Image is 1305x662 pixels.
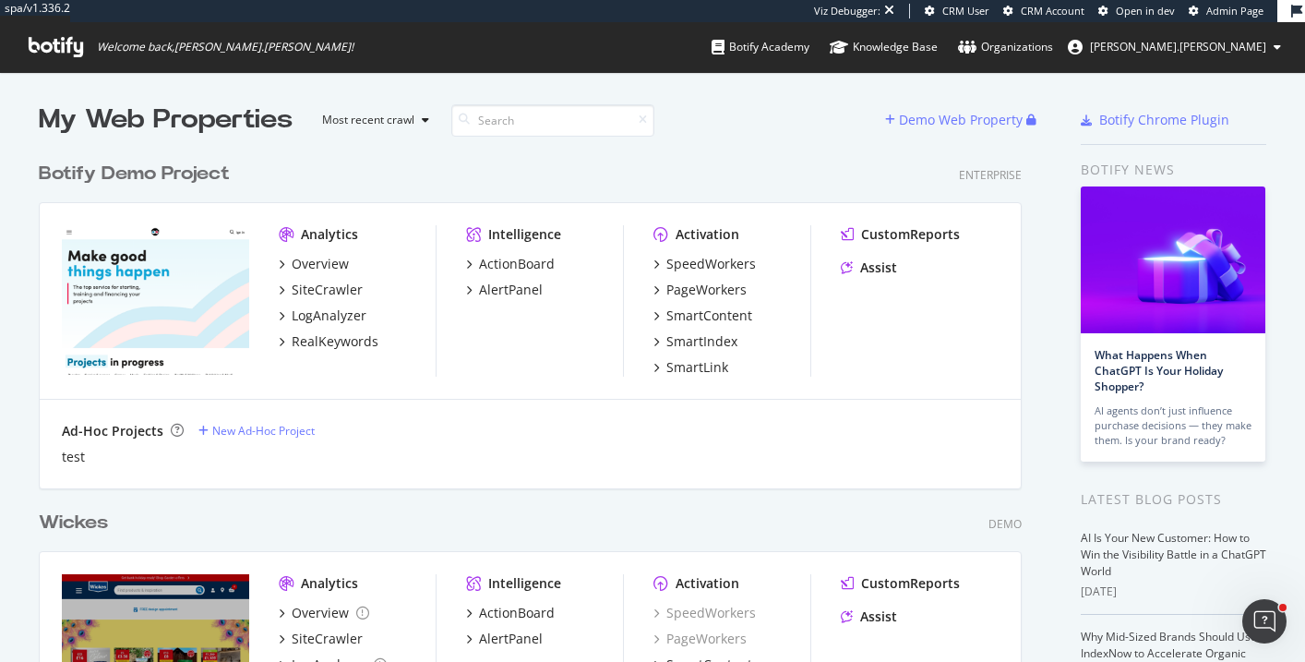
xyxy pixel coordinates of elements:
div: Botify Chrome Plugin [1099,111,1229,129]
span: Admin Page [1206,4,1263,18]
div: Enterprise [959,167,1022,183]
div: Overview [292,255,349,273]
a: PageWorkers [653,630,747,648]
div: LogAnalyzer [292,307,366,325]
div: [DATE] [1081,584,1266,600]
div: Intelligence [488,225,561,244]
a: LogAnalyzer [279,307,366,325]
a: SmartLink [653,358,728,377]
a: Admin Page [1189,4,1263,18]
input: Search [451,104,654,137]
a: CustomReports [841,225,960,244]
button: [PERSON_NAME].[PERSON_NAME] [1053,32,1296,62]
button: Most recent crawl [307,105,437,135]
div: CustomReports [861,574,960,593]
div: AlertPanel [479,630,543,648]
div: Botify Academy [712,38,809,56]
a: CustomReports [841,574,960,593]
a: Botify Academy [712,22,809,72]
span: Welcome back, [PERSON_NAME].[PERSON_NAME] ! [97,40,353,54]
span: CRM Account [1021,4,1084,18]
div: Activation [676,574,739,593]
a: ActionBoard [466,604,555,622]
div: Organizations [958,38,1053,56]
a: SiteCrawler [279,281,363,299]
div: SpeedWorkers [666,255,756,273]
div: SmartContent [666,307,752,325]
div: AI agents don’t just influence purchase decisions — they make them. Is your brand ready? [1095,403,1251,448]
div: Most recent crawl [322,114,414,126]
a: SpeedWorkers [653,255,756,273]
div: Ad-Hoc Projects [62,422,163,440]
a: Organizations [958,22,1053,72]
div: AlertPanel [479,281,543,299]
div: Botify news [1081,160,1266,180]
span: emma.destexhe [1090,39,1266,54]
div: Demo Web Property [899,111,1023,129]
a: CRM Account [1003,4,1084,18]
a: SmartContent [653,307,752,325]
div: Wickes [39,510,108,536]
a: SmartIndex [653,332,737,351]
div: Botify Demo Project [39,161,230,187]
div: New Ad-Hoc Project [212,423,315,439]
a: Assist [841,259,897,277]
div: ActionBoard [479,604,555,622]
a: Wickes [39,510,115,536]
a: SiteCrawler [279,630,363,648]
a: AI Is Your New Customer: How to Win the Visibility Battle in a ChatGPT World [1081,530,1266,579]
div: Intelligence [488,574,561,593]
a: RealKeywords [279,332,378,351]
a: Botify Chrome Plugin [1081,111,1229,129]
a: CRM User [925,4,989,18]
a: AlertPanel [466,630,543,648]
div: My Web Properties [39,102,293,138]
a: Botify Demo Project [39,161,237,187]
div: Viz Debugger: [814,4,880,18]
div: Analytics [301,225,358,244]
div: Knowledge Base [830,38,938,56]
div: Latest Blog Posts [1081,489,1266,510]
div: Activation [676,225,739,244]
div: SmartIndex [666,332,737,351]
a: test [62,448,85,466]
a: What Happens When ChatGPT Is Your Holiday Shopper? [1095,347,1223,394]
div: Assist [860,608,897,626]
div: Assist [860,259,897,277]
div: Overview [292,604,349,622]
div: SmartLink [666,358,728,377]
span: CRM User [942,4,989,18]
a: Open in dev [1098,4,1175,18]
div: Demo [988,516,1022,532]
a: PageWorkers [653,281,747,299]
a: AlertPanel [466,281,543,299]
a: SpeedWorkers [653,604,756,622]
a: Knowledge Base [830,22,938,72]
img: What Happens When ChatGPT Is Your Holiday Shopper? [1081,187,1265,333]
a: New Ad-Hoc Project [198,423,315,439]
a: Assist [841,608,897,626]
div: PageWorkers [666,281,747,299]
div: SiteCrawler [292,630,363,648]
span: Open in dev [1116,4,1175,18]
div: Analytics [301,574,358,593]
a: Overview [279,604,369,622]
div: RealKeywords [292,332,378,351]
a: Demo Web Property [885,112,1026,127]
div: SiteCrawler [292,281,363,299]
img: ulule.com [62,225,249,375]
div: ActionBoard [479,255,555,273]
iframe: Intercom live chat [1242,599,1287,644]
button: Demo Web Property [885,105,1026,135]
div: CustomReports [861,225,960,244]
a: Overview [279,255,349,273]
a: ActionBoard [466,255,555,273]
